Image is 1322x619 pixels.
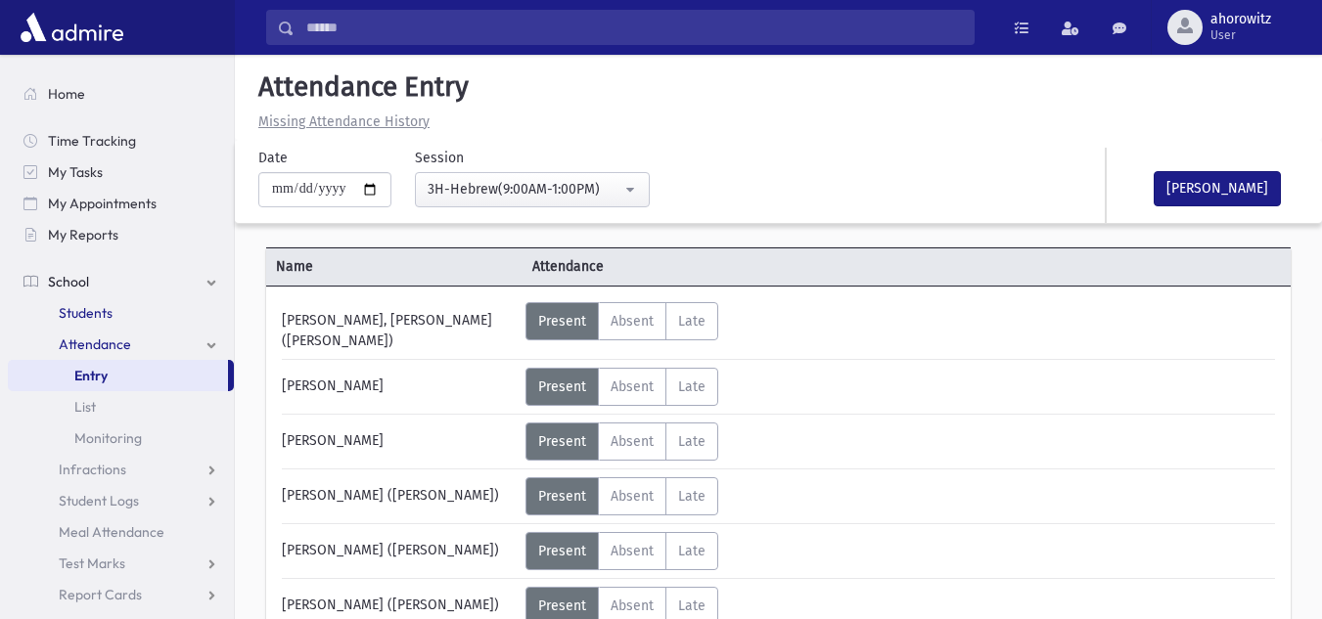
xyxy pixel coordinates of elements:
div: AttTypes [525,302,718,340]
span: Late [678,433,706,450]
div: AttTypes [525,368,718,406]
a: My Tasks [8,156,234,188]
a: School [8,266,234,297]
span: Absent [611,488,654,505]
a: Report Cards [8,579,234,610]
span: ahorowitz [1210,12,1271,27]
span: Late [678,378,706,395]
a: Students [8,297,234,329]
span: Home [48,85,85,103]
a: Student Logs [8,485,234,516]
a: Home [8,78,234,110]
div: AttTypes [525,477,718,515]
span: Absent [611,433,654,450]
span: User [1210,27,1271,43]
span: Attendance [59,335,131,353]
a: Monitoring [8,422,234,454]
span: Infractions [59,461,126,478]
span: Name [266,256,523,277]
span: School [48,273,89,290]
a: My Reports [8,219,234,250]
div: [PERSON_NAME] [272,422,525,461]
input: Search [295,10,974,45]
span: Student Logs [59,492,139,509]
a: Entry [8,360,228,391]
label: Date [258,148,288,168]
span: Absent [611,378,654,395]
span: Present [538,597,586,614]
a: Time Tracking [8,125,234,156]
span: Report Cards [59,586,142,603]
h5: Attendance Entry [251,70,1306,104]
span: My Appointments [48,195,157,212]
span: Present [538,313,586,330]
div: AttTypes [525,422,718,461]
span: Late [678,488,706,505]
div: [PERSON_NAME] [272,368,525,406]
a: Missing Attendance History [251,113,430,130]
span: Test Marks [59,554,125,572]
span: Meal Attendance [59,523,164,541]
span: Absent [611,597,654,614]
u: Missing Attendance History [258,113,430,130]
span: Students [59,304,113,322]
span: Absent [611,543,654,559]
span: My Reports [48,226,118,243]
span: Late [678,313,706,330]
img: AdmirePro [16,8,128,47]
span: My Tasks [48,163,103,181]
a: My Appointments [8,188,234,219]
span: Time Tracking [48,132,136,150]
span: Present [538,378,586,395]
a: Infractions [8,454,234,485]
a: List [8,391,234,422]
span: Present [538,488,586,505]
button: 3H-Hebrew(9:00AM-1:00PM) [415,172,650,207]
span: Monitoring [74,429,142,447]
a: Meal Attendance [8,516,234,548]
div: AttTypes [525,532,718,570]
button: [PERSON_NAME] [1154,171,1281,206]
div: 3H-Hebrew(9:00AM-1:00PM) [428,179,621,199]
div: [PERSON_NAME] ([PERSON_NAME]) [272,532,525,570]
span: Present [538,543,586,559]
span: Present [538,433,586,450]
a: Attendance [8,329,234,360]
div: [PERSON_NAME], [PERSON_NAME] ([PERSON_NAME]) [272,302,525,351]
label: Session [415,148,464,168]
span: Attendance [523,256,779,277]
a: Test Marks [8,548,234,579]
span: Entry [74,367,108,384]
div: [PERSON_NAME] ([PERSON_NAME]) [272,477,525,515]
span: Absent [611,313,654,330]
span: List [74,398,96,416]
